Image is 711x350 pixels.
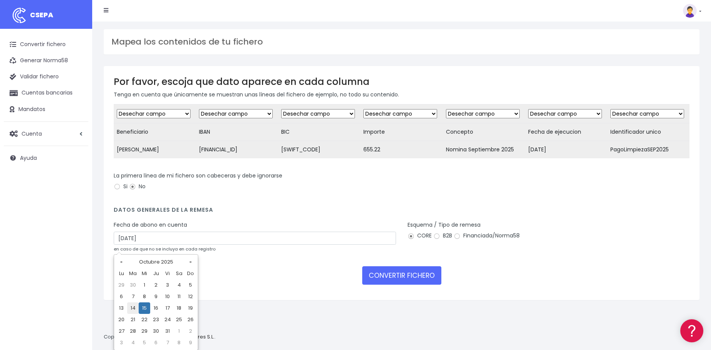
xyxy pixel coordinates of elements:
button: CONVERTIR FICHERO [362,266,441,285]
th: Lu [116,268,127,279]
label: Esquema / Tipo de remesa [408,221,481,229]
td: Nomina Septiembre 2025 [443,141,525,159]
p: Tenga en cuenta que únicamente se muestran unas líneas del fichero de ejemplo, no todo su contenido. [114,90,689,99]
td: 9 [185,337,196,348]
th: Mi [139,268,150,279]
a: Convertir fichero [4,36,88,53]
td: 12 [185,291,196,302]
td: 18 [173,302,185,314]
label: B2B [433,232,452,240]
td: 11 [173,291,185,302]
td: 4 [173,279,185,291]
th: Octubre 2025 [127,256,185,268]
span: CSEPA [30,10,53,20]
td: BIC [278,123,360,141]
td: 2 [185,325,196,337]
td: 7 [162,337,173,348]
td: Concepto [443,123,525,141]
span: Cuenta [22,129,42,137]
th: Ju [150,268,162,279]
td: 13 [116,302,127,314]
small: en caso de que no se incluya en cada registro [114,246,215,252]
td: 27 [116,325,127,337]
td: 655.22 [360,141,443,159]
td: 30 [150,325,162,337]
td: 30 [127,279,139,291]
td: 2 [150,279,162,291]
h3: Por favor, escoja que dato aparece en cada columna [114,76,689,87]
td: 16 [150,302,162,314]
a: Validar fichero [4,69,88,85]
img: profile [683,4,697,18]
a: Cuentas bancarias [4,85,88,101]
th: Ma [127,268,139,279]
td: 5 [139,337,150,348]
td: 26 [185,314,196,325]
td: 23 [150,314,162,325]
p: Copyright © 2025 . [104,333,215,341]
th: » [185,256,196,268]
td: PagoLimpiezaSEP2025 [607,141,689,159]
td: 15 [139,302,150,314]
td: 1 [139,279,150,291]
td: 6 [150,337,162,348]
th: Do [185,268,196,279]
td: 21 [127,314,139,325]
td: 10 [162,291,173,302]
label: Fecha de abono en cuenta [114,221,187,229]
td: 4 [127,337,139,348]
label: No [129,182,146,191]
td: 28 [127,325,139,337]
h4: Datos generales de la remesa [114,207,689,217]
h3: Mapea los contenidos de tu fichero [111,37,692,47]
td: 9 [150,291,162,302]
label: Financiada/Norma58 [454,232,520,240]
td: 1 [173,325,185,337]
td: Beneficiario [114,123,196,141]
a: Cuenta [4,126,88,142]
td: [DATE] [525,141,607,159]
td: Fecha de ejecucion [525,123,607,141]
th: Sa [173,268,185,279]
td: 7 [127,291,139,302]
label: La primera línea de mi fichero son cabeceras y debe ignorarse [114,172,282,180]
td: 31 [162,325,173,337]
td: 8 [173,337,185,348]
a: Mandatos [4,101,88,118]
td: Importe [360,123,443,141]
th: « [116,256,127,268]
td: 5 [185,279,196,291]
td: 22 [139,314,150,325]
td: [FINANCIAL_ID] [196,141,278,159]
th: Vi [162,268,173,279]
td: 17 [162,302,173,314]
label: CORE [408,232,432,240]
td: 29 [139,325,150,337]
td: 20 [116,314,127,325]
a: Generar Norma58 [4,53,88,69]
td: 14 [127,302,139,314]
td: Identificador unico [607,123,689,141]
img: logo [10,6,29,25]
td: 3 [162,279,173,291]
td: 24 [162,314,173,325]
td: 6 [116,291,127,302]
td: 8 [139,291,150,302]
label: Si [114,182,128,191]
td: [SWIFT_CODE] [278,141,360,159]
td: 29 [116,279,127,291]
span: Ayuda [20,154,37,162]
td: IBAN [196,123,278,141]
td: 3 [116,337,127,348]
td: [PERSON_NAME] [114,141,196,159]
a: Ayuda [4,150,88,166]
td: 19 [185,302,196,314]
td: 25 [173,314,185,325]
